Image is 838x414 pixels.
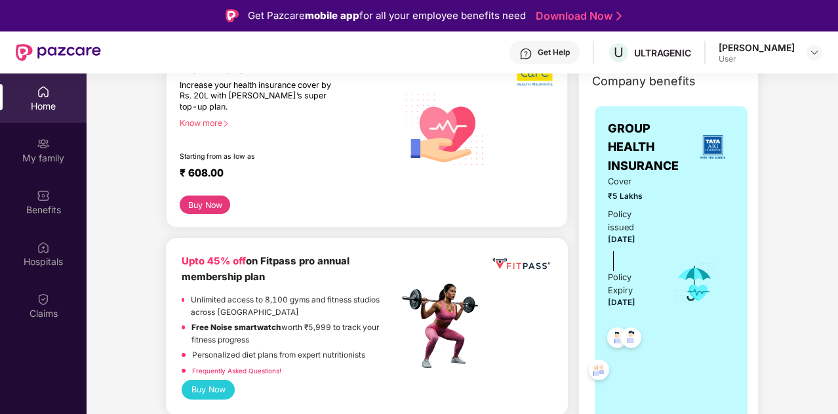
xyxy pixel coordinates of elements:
img: svg+xml;base64,PHN2ZyB4bWxucz0iaHR0cDovL3d3dy53My5vcmcvMjAwMC9zdmciIHhtbG5zOnhsaW5rPSJodHRwOi8vd3... [398,81,492,176]
img: svg+xml;base64,PHN2ZyB4bWxucz0iaHR0cDovL3d3dy53My5vcmcvMjAwMC9zdmciIHdpZHRoPSI0OC45NDMiIGhlaWdodD... [583,356,615,388]
p: worth ₹5,999 to track your fitness progress [191,321,398,346]
img: svg+xml;base64,PHN2ZyB3aWR0aD0iMjAiIGhlaWdodD0iMjAiIHZpZXdCb3g9IjAgMCAyMCAyMCIgZmlsbD0ibm9uZSIgeG... [37,137,50,150]
button: Buy Now [180,196,230,214]
span: Company benefits [592,72,696,91]
img: svg+xml;base64,PHN2ZyBpZD0iQ2xhaW0iIHhtbG5zPSJodHRwOi8vd3d3LnczLm9yZy8yMDAwL3N2ZyIgd2lkdGg9IjIwIi... [37,293,50,306]
p: Personalized diet plans from expert nutritionists [192,349,365,362]
button: Buy Now [182,380,235,399]
div: ₹ 608.00 [180,167,385,182]
strong: Free Noise smartwatch [191,323,281,332]
img: svg+xml;base64,PHN2ZyB4bWxucz0iaHR0cDovL3d3dy53My5vcmcvMjAwMC9zdmciIHdpZHRoPSI0OC45NDMiIGhlaWdodD... [615,323,647,356]
div: User [719,54,795,64]
img: svg+xml;base64,PHN2ZyBpZD0iSGVscC0zMngzMiIgeG1sbnM9Imh0dHA6Ly93d3cudzMub3JnLzIwMDAvc3ZnIiB3aWR0aD... [519,47,532,60]
img: insurerLogo [695,129,730,165]
span: ₹5 Lakhs [608,190,656,203]
b: on Fitpass pro annual membership plan [182,255,349,282]
img: icon [673,262,716,305]
p: Unlimited access to 8,100 gyms and fitness studios across [GEOGRAPHIC_DATA] [191,294,398,318]
div: Know more [180,118,390,127]
span: [DATE] [608,298,635,307]
img: fppp.png [490,254,552,273]
img: svg+xml;base64,PHN2ZyBpZD0iSG9tZSIgeG1sbnM9Imh0dHA6Ly93d3cudzMub3JnLzIwMDAvc3ZnIiB3aWR0aD0iMjAiIG... [37,85,50,98]
img: b5dec4f62d2307b9de63beb79f102df3.png [517,62,554,87]
img: svg+xml;base64,PHN2ZyBpZD0iSG9zcGl0YWxzIiB4bWxucz0iaHR0cDovL3d3dy53My5vcmcvMjAwMC9zdmciIHdpZHRoPS... [37,241,50,254]
a: Download Now [536,9,618,23]
div: Increase your health insurance cover by Rs. 20L with [PERSON_NAME]’s super top-up plan. [180,80,342,113]
span: U [614,45,624,60]
img: svg+xml;base64,PHN2ZyB4bWxucz0iaHR0cDovL3d3dy53My5vcmcvMjAwMC9zdmciIHdpZHRoPSI0OC45NDMiIGhlaWdodD... [601,323,633,356]
span: [DATE] [608,235,635,244]
div: ULTRAGENIC [634,47,691,59]
b: Upto 45% off [182,255,246,267]
img: Stroke [616,9,622,23]
span: GROUP HEALTH INSURANCE [608,119,691,175]
div: Policy Expiry [608,271,656,297]
div: [PERSON_NAME] [719,41,795,54]
img: New Pazcare Logo [16,44,101,61]
span: Cover [608,175,656,188]
div: Get Pazcare for all your employee benefits need [248,8,526,24]
img: svg+xml;base64,PHN2ZyBpZD0iRHJvcGRvd24tMzJ4MzIiIHhtbG5zPSJodHRwOi8vd3d3LnczLm9yZy8yMDAwL3N2ZyIgd2... [809,47,820,58]
img: fpp.png [398,280,490,372]
img: Logo [226,9,239,22]
div: Starting from as low as [180,152,342,161]
span: right [222,120,229,127]
div: Policy issued [608,208,656,234]
div: Get Help [538,47,570,58]
a: Frequently Asked Questions! [192,367,281,375]
img: svg+xml;base64,PHN2ZyBpZD0iQmVuZWZpdHMiIHhtbG5zPSJodHRwOi8vd3d3LnczLm9yZy8yMDAwL3N2ZyIgd2lkdGg9Ij... [37,189,50,202]
strong: mobile app [305,9,359,22]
